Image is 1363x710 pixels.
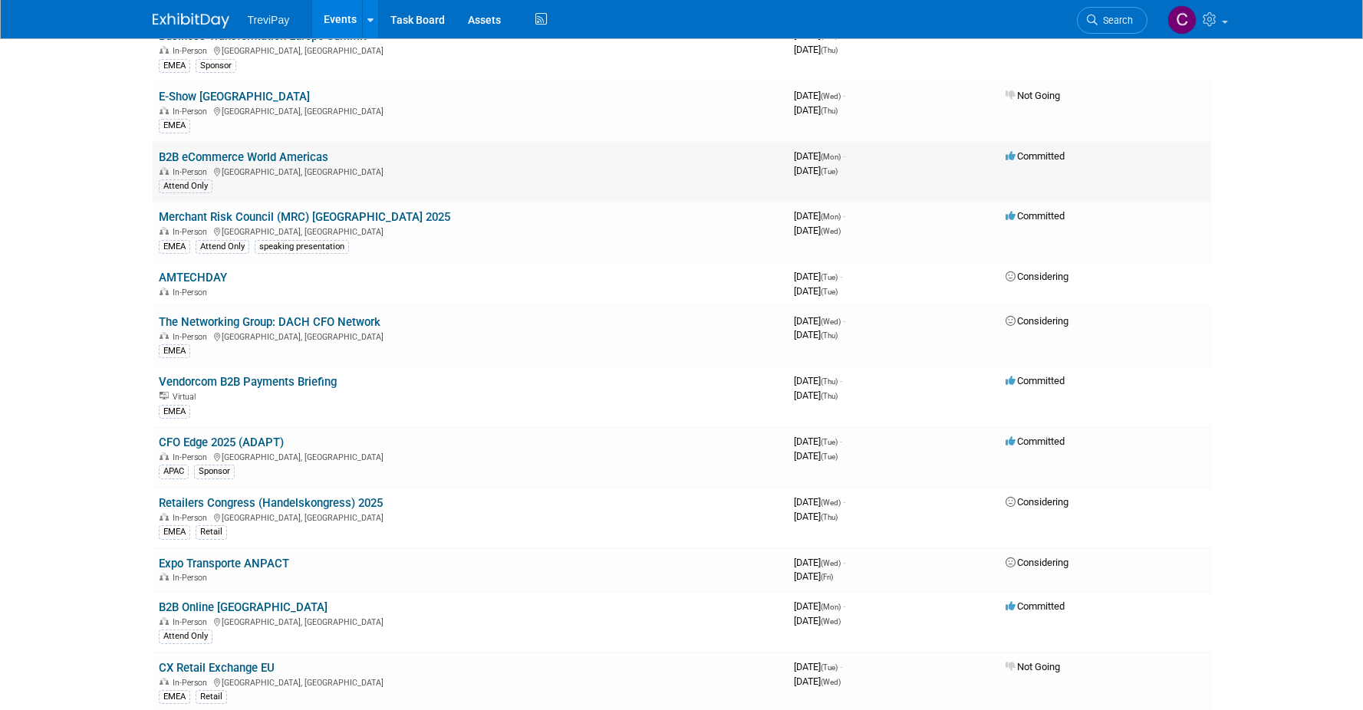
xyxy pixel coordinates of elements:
div: EMEA [159,240,190,254]
div: [GEOGRAPHIC_DATA], [GEOGRAPHIC_DATA] [159,450,782,462]
span: [DATE] [794,315,845,327]
div: EMEA [159,690,190,704]
span: TreviPay [248,14,290,26]
span: - [840,271,842,282]
img: In-Person Event [160,227,169,235]
span: In-Person [173,227,212,237]
span: Committed [1006,210,1065,222]
span: [DATE] [794,104,838,116]
span: In-Person [173,46,212,56]
img: In-Person Event [160,332,169,340]
div: EMEA [159,405,190,419]
span: [DATE] [794,150,845,162]
div: [GEOGRAPHIC_DATA], [GEOGRAPHIC_DATA] [159,44,782,56]
span: [DATE] [794,570,833,582]
span: In-Person [173,513,212,523]
span: (Tue) [821,167,838,176]
div: [GEOGRAPHIC_DATA], [GEOGRAPHIC_DATA] [159,165,782,177]
span: - [843,210,845,222]
span: [DATE] [794,600,845,612]
span: [DATE] [794,271,842,282]
span: Committed [1006,600,1065,612]
div: [GEOGRAPHIC_DATA], [GEOGRAPHIC_DATA] [159,675,782,688]
span: (Wed) [821,498,841,507]
span: (Thu) [821,331,838,340]
div: EMEA [159,59,190,73]
a: B2B eCommerce World Americas [159,150,328,164]
div: EMEA [159,525,190,539]
span: (Thu) [821,392,838,400]
span: [DATE] [794,496,845,508]
a: Retailers Congress (Handelskongress) 2025 [159,496,383,510]
span: (Wed) [821,559,841,567]
span: [DATE] [794,661,842,672]
div: [GEOGRAPHIC_DATA], [GEOGRAPHIC_DATA] [159,330,782,342]
span: (Mon) [821,153,841,161]
span: (Wed) [821,317,841,326]
span: (Tue) [821,273,838,281]
span: [DATE] [794,165,838,176]
a: AMTECHDAY [159,271,227,284]
span: In-Person [173,288,212,297]
span: [DATE] [794,615,841,626]
span: In-Person [173,167,212,177]
span: Considering [1006,271,1068,282]
span: Virtual [173,392,200,402]
div: EMEA [159,344,190,358]
span: - [840,661,842,672]
span: (Mon) [821,603,841,611]
img: In-Person Event [160,107,169,114]
div: Sponsor [194,465,235,478]
a: E-Show [GEOGRAPHIC_DATA] [159,90,310,104]
div: [GEOGRAPHIC_DATA], [GEOGRAPHIC_DATA] [159,225,782,237]
span: (Thu) [821,46,838,54]
span: [DATE] [794,90,845,101]
a: Expo Transporte ANPACT [159,557,289,570]
span: [DATE] [794,436,842,447]
span: - [840,436,842,447]
a: Vendorcom B2B Payments Briefing [159,375,337,389]
div: Retail [196,525,227,539]
span: Committed [1006,436,1065,447]
span: (Tue) [821,663,838,672]
span: Not Going [1006,661,1060,672]
span: (Wed) [821,617,841,626]
img: Virtual Event [160,392,169,399]
span: (Wed) [821,678,841,686]
span: [DATE] [794,329,838,340]
a: The Networking Group: DACH CFO Network [159,315,380,329]
a: CX Retail Exchange EU [159,661,275,675]
span: - [843,600,845,612]
span: - [840,375,842,386]
img: In-Person Event [160,452,169,460]
span: In-Person [173,452,212,462]
span: In-Person [173,107,212,117]
span: - [843,150,845,162]
a: Merchant Risk Council (MRC) [GEOGRAPHIC_DATA] 2025 [159,210,450,224]
span: (Tue) [821,438,838,446]
span: Not Going [1006,90,1060,101]
span: Considering [1006,315,1068,327]
img: In-Person Event [160,678,169,685]
a: Search [1077,7,1147,34]
span: [DATE] [794,675,841,687]
span: (Thu) [821,377,838,386]
img: In-Person Event [160,46,169,54]
div: Attend Only [159,179,212,193]
span: (Wed) [821,92,841,100]
span: (Thu) [821,107,838,115]
div: Attend Only [196,240,249,254]
span: - [843,557,845,568]
a: CFO Edge 2025 (ADAPT) [159,436,284,449]
span: Considering [1006,496,1068,508]
span: (Wed) [821,227,841,235]
img: In-Person Event [160,617,169,625]
span: Committed [1006,150,1065,162]
div: Attend Only [159,629,212,643]
span: In-Person [173,678,212,688]
span: In-Person [173,617,212,627]
span: Search [1098,15,1133,26]
span: (Fri) [821,573,833,581]
span: - [843,496,845,508]
span: (Thu) [821,513,838,521]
